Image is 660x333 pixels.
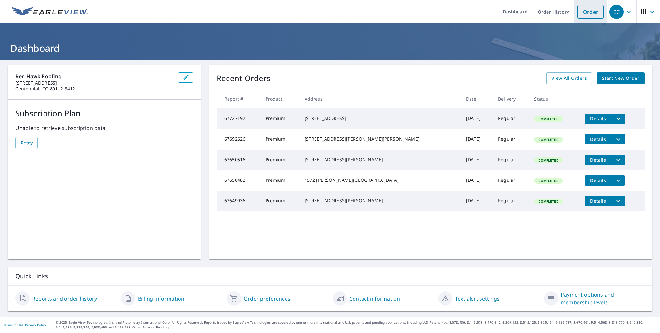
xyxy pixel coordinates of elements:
button: filesDropdownBtn-67650482 [612,175,625,186]
div: BC [609,5,624,19]
button: filesDropdownBtn-67692626 [612,134,625,144]
p: Subscription Plan [15,107,193,119]
span: Details [588,157,608,163]
td: 67727192 [217,108,260,129]
th: Date [461,89,493,108]
span: Completed [535,199,562,204]
p: Unable to retrieve subscription data. [15,124,193,132]
span: Details [588,116,608,122]
img: EV Logo [12,7,88,17]
a: Terms of Use [3,323,23,327]
td: Regular [493,150,529,170]
p: | [3,323,46,327]
span: Completed [535,137,562,142]
p: © 2025 Eagle View Technologies, Inc. and Pictometry International Corp. All Rights Reserved. Repo... [56,320,657,330]
span: Details [588,177,608,183]
p: [STREET_ADDRESS] [15,80,173,86]
td: 67692626 [217,129,260,150]
a: Order preferences [244,295,290,302]
th: Status [529,89,579,108]
button: detailsBtn-67727192 [585,114,612,124]
td: 67650482 [217,170,260,191]
td: [DATE] [461,150,493,170]
td: Regular [493,191,529,211]
a: Order [577,5,604,19]
td: Premium [260,150,299,170]
span: Details [588,198,608,204]
span: Details [588,136,608,142]
td: [DATE] [461,129,493,150]
a: Reports and order history [32,295,97,302]
span: Completed [535,158,562,162]
a: Start New Order [597,72,645,84]
span: Completed [535,179,562,183]
button: detailsBtn-67692626 [585,134,612,144]
th: Delivery [493,89,529,108]
td: Regular [493,129,529,150]
th: Address [299,89,461,108]
div: [STREET_ADDRESS] [305,115,456,122]
td: [DATE] [461,191,493,211]
td: Regular [493,170,529,191]
p: Quick Links [15,272,645,280]
div: [STREET_ADDRESS][PERSON_NAME] [305,156,456,163]
span: View All Orders [551,74,587,82]
button: filesDropdownBtn-67727192 [612,114,625,124]
a: View All Orders [546,72,592,84]
div: [STREET_ADDRESS][PERSON_NAME] [305,198,456,204]
button: filesDropdownBtn-67649936 [612,196,625,206]
td: Premium [260,108,299,129]
button: detailsBtn-67650516 [585,155,612,165]
a: Text alert settings [455,295,500,302]
p: Red Hawk Roofing [15,72,173,80]
td: 67649936 [217,191,260,211]
span: Start New Order [602,74,639,82]
button: filesDropdownBtn-67650516 [612,155,625,165]
span: Completed [535,117,562,121]
a: Billing information [138,295,184,302]
td: Premium [260,129,299,150]
th: Report # [217,89,260,108]
p: Recent Orders [217,72,271,84]
div: [STREET_ADDRESS][PERSON_NAME][PERSON_NAME] [305,136,456,142]
p: Centennial, CO 80112-3412 [15,86,173,92]
td: 67650516 [217,150,260,170]
td: [DATE] [461,108,493,129]
th: Product [260,89,299,108]
span: Retry [21,139,33,147]
div: 1572 [PERSON_NAME][GEOGRAPHIC_DATA] [305,177,456,183]
button: detailsBtn-67649936 [585,196,612,206]
a: Contact information [349,295,400,302]
td: Premium [260,170,299,191]
td: [DATE] [461,170,493,191]
button: detailsBtn-67650482 [585,175,612,186]
button: Retry [15,137,38,149]
h1: Dashboard [8,42,652,55]
td: Premium [260,191,299,211]
a: Payment options and membership levels [561,291,645,306]
td: Regular [493,108,529,129]
a: Privacy Policy [25,323,46,327]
